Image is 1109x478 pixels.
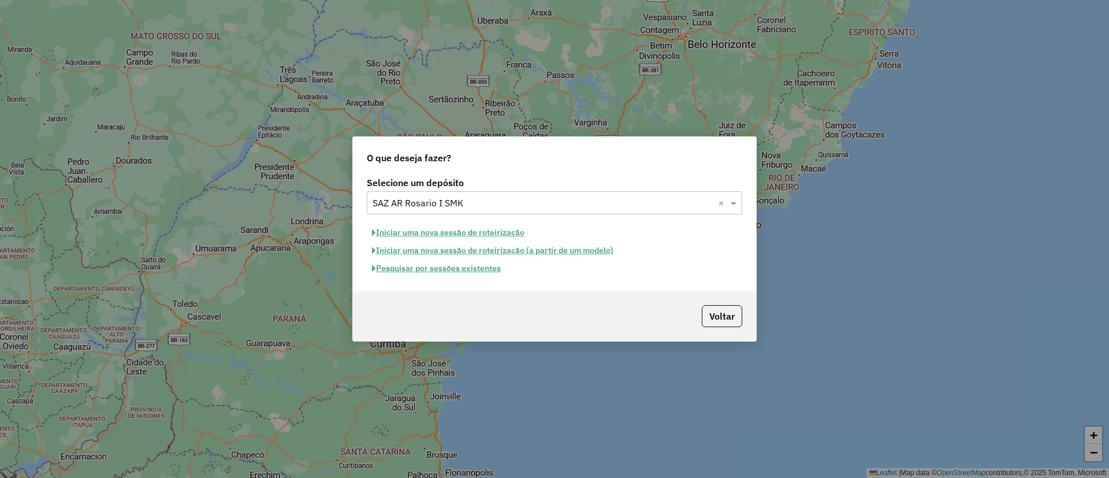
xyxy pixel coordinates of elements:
[702,305,742,327] button: Voltar
[367,242,619,260] button: Iniciar uma nova sessão de roteirização (a partir de um modelo)
[367,151,451,165] span: O que deseja fazer?
[718,196,728,210] span: Clear all
[367,260,506,277] button: Pesquisar por sessões existentes
[367,224,530,242] button: Iniciar uma nova sessão de roteirização
[367,176,742,190] label: Selecione um depósito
